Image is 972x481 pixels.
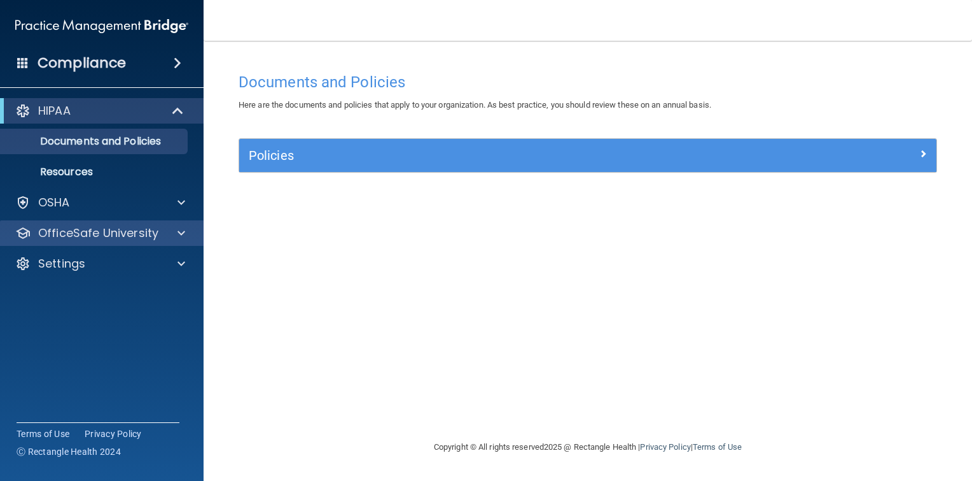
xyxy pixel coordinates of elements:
[38,256,85,271] p: Settings
[38,103,71,118] p: HIPAA
[8,166,182,178] p: Resources
[17,445,121,458] span: Ⓒ Rectangle Health 2024
[239,74,937,90] h4: Documents and Policies
[249,145,927,166] a: Policies
[17,427,69,440] a: Terms of Use
[8,135,182,148] p: Documents and Policies
[38,54,126,72] h4: Compliance
[15,256,185,271] a: Settings
[38,226,158,241] p: OfficeSafe University
[85,427,142,440] a: Privacy Policy
[640,442,690,452] a: Privacy Policy
[249,148,753,162] h5: Policies
[15,195,185,210] a: OSHA
[239,100,711,110] span: Here are the documents and policies that apply to your organization. As best practice, you should...
[15,226,185,241] a: OfficeSafe University
[15,13,188,39] img: PMB logo
[753,391,957,442] iframe: Drift Widget Chat Controller
[38,195,70,210] p: OSHA
[15,103,184,118] a: HIPAA
[693,442,742,452] a: Terms of Use
[356,427,820,468] div: Copyright © All rights reserved 2025 @ Rectangle Health | |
